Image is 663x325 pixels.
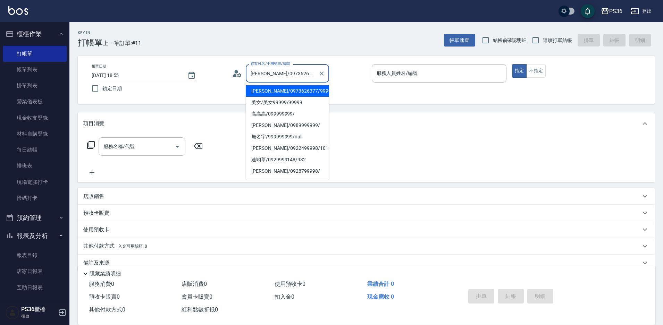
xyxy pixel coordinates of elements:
[317,69,327,78] button: Clear
[3,126,67,142] a: 材料自購登錄
[3,62,67,78] a: 帳單列表
[3,296,67,311] a: 互助排行榜
[78,188,655,205] div: 店販銷售
[444,34,475,47] button: 帳單速查
[78,255,655,271] div: 備註及來源
[21,306,57,313] h5: PS36櫃檯
[92,64,106,69] label: 帳單日期
[21,313,57,319] p: 櫃台
[83,259,109,267] p: 備註及來源
[251,61,290,66] label: 顧客姓名/手機號碼/編號
[512,64,527,78] button: 指定
[3,78,67,94] a: 掛單列表
[246,165,329,177] li: [PERSON_NAME]/0928799998/
[83,242,147,250] p: 其他付款方式
[92,70,181,81] input: YYYY/MM/DD hh:mm
[89,281,114,287] span: 服務消費 0
[3,190,67,206] a: 掃碼打卡
[78,112,655,135] div: 項目消費
[493,37,527,44] span: 結帳前確認明細
[598,4,625,18] button: PS36
[628,5,655,18] button: 登出
[246,154,329,165] li: 連翊葦/0929999148/932
[3,227,67,245] button: 報表及分析
[172,141,183,152] button: Open
[83,209,109,217] p: 預收卡販賣
[3,46,67,62] a: 打帳單
[89,306,125,313] span: 其他付款方式 0
[6,306,19,319] img: Person
[3,280,67,296] a: 互助日報表
[3,174,67,190] a: 現場電腦打卡
[78,238,655,255] div: 其他付款方式入金可用餘額: 0
[3,247,67,263] a: 報表目錄
[182,306,218,313] span: 紅利點數折抵 0
[90,270,121,277] p: 隱藏業績明細
[543,37,572,44] span: 連續打單結帳
[246,131,329,143] li: 無名字/999999999/null
[581,4,595,18] button: save
[78,38,103,48] h3: 打帳單
[246,108,329,120] li: 高高高/099999999/
[246,143,329,154] li: [PERSON_NAME]/0922499998/1012
[3,25,67,43] button: 櫃檯作業
[182,281,207,287] span: 店販消費 0
[246,97,329,108] li: 美女/美女99999/99999
[183,67,200,84] button: Choose date, selected date is 2025-09-21
[103,39,142,48] span: 上一筆訂單:#11
[8,6,28,15] img: Logo
[118,244,148,249] span: 入金可用餘額: 0
[3,263,67,279] a: 店家日報表
[526,64,546,78] button: 不指定
[83,226,109,233] p: 使用預收卡
[246,85,329,97] li: [PERSON_NAME]/0973626377/9999
[89,293,120,300] span: 預收卡販賣 0
[3,94,67,110] a: 營業儀表板
[367,281,394,287] span: 業績合計 0
[78,31,103,35] h2: Key In
[367,293,394,300] span: 現金應收 0
[3,209,67,227] button: 預約管理
[83,193,104,200] p: 店販銷售
[275,281,305,287] span: 使用預收卡 0
[102,85,122,92] span: 鎖定日期
[83,120,104,127] p: 項目消費
[246,120,329,131] li: [PERSON_NAME]/0989999999/
[275,293,294,300] span: 扣入金 0
[78,221,655,238] div: 使用預收卡
[3,142,67,158] a: 每日結帳
[3,158,67,174] a: 排班表
[78,205,655,221] div: 預收卡販賣
[609,7,622,16] div: PS36
[3,110,67,126] a: 現金收支登錄
[182,293,212,300] span: 會員卡販賣 0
